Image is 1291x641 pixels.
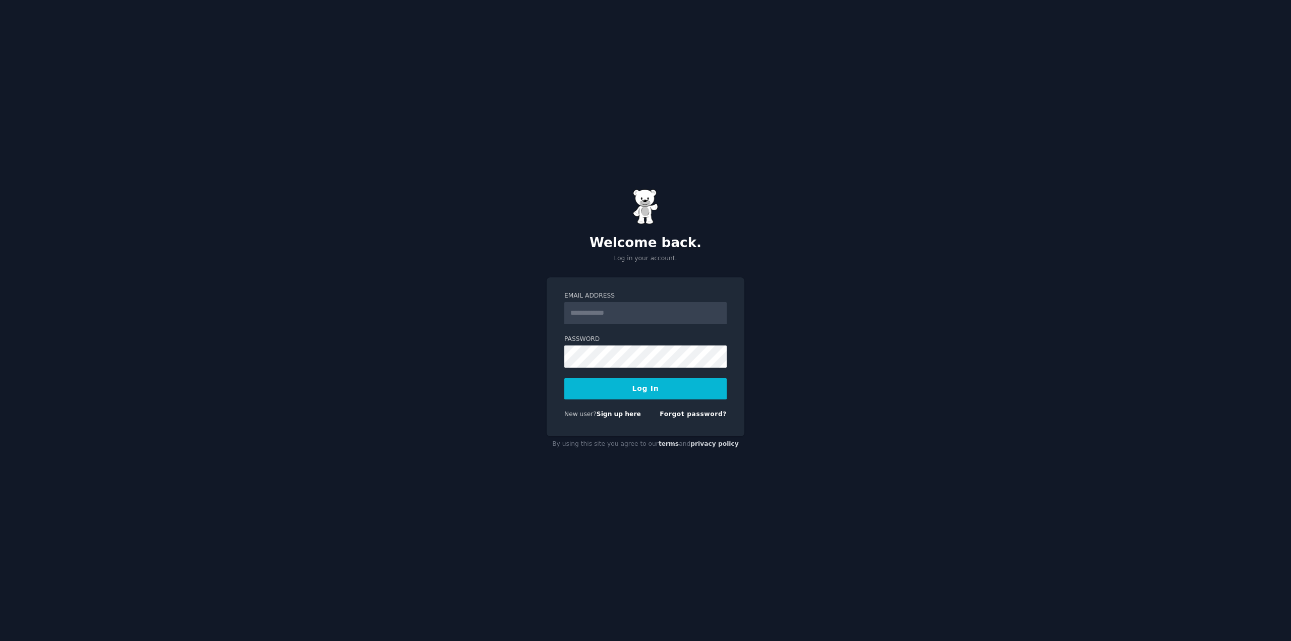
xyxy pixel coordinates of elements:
p: Log in your account. [547,254,744,263]
img: Gummy Bear [633,189,658,224]
a: Sign up here [597,411,641,418]
div: By using this site you agree to our and [547,436,744,452]
label: Email Address [564,292,727,301]
h2: Welcome back. [547,235,744,251]
a: Forgot password? [660,411,727,418]
button: Log In [564,378,727,399]
a: terms [659,440,679,447]
span: New user? [564,411,597,418]
label: Password [564,335,727,344]
a: privacy policy [690,440,739,447]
